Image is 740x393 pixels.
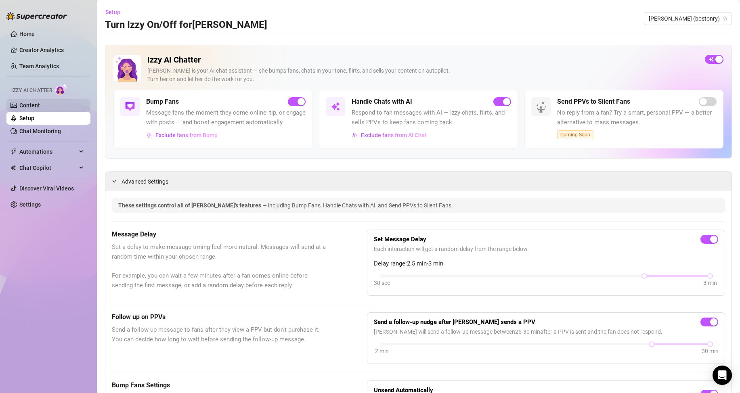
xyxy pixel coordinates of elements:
[112,325,327,344] span: Send a follow-up message to fans after they view a PPV but don't purchase it. You can decide how ...
[536,101,549,114] img: silent-fans-ppv-o-N6Mmdf.svg
[6,12,67,20] img: logo-BBDzfeDw.svg
[147,132,152,138] img: svg%3e
[557,97,630,107] h5: Send PPVs to Silent Fans
[112,177,122,186] div: expanded
[374,278,390,287] div: 30 sec
[10,165,16,171] img: Chat Copilot
[352,132,358,138] img: svg%3e
[374,327,718,336] span: [PERSON_NAME] will send a follow-up message between 25 - 30 min after a PPV is sent and the fan d...
[352,129,427,142] button: Exclude fans from AI Chat
[147,55,698,65] h2: Izzy AI Chatter
[146,97,179,107] h5: Bump Fans
[723,16,727,21] span: team
[374,318,535,326] strong: Send a follow-up nudge after [PERSON_NAME] sends a PPV
[557,108,717,127] span: No reply from a fan? Try a smart, personal PPV — a better alternative to mass messages.
[146,108,306,127] span: Message fans the moment they come online, tip, or engage with posts — and boost engagement automa...
[55,84,68,95] img: AI Chatter
[262,202,453,209] span: — including Bump Fans, Handle Chats with AI, and Send PPVs to Silent Fans.
[352,97,412,107] h5: Handle Chats with AI
[19,44,84,56] a: Creator Analytics
[331,102,340,111] img: svg%3e
[703,278,717,287] div: 3 min
[113,55,141,82] img: Izzy AI Chatter
[19,63,59,69] a: Team Analytics
[112,230,327,239] h5: Message Delay
[10,148,17,155] span: thunderbolt
[118,202,262,209] span: These settings control all of [PERSON_NAME]'s features
[146,129,218,142] button: Exclude fans from Bump
[702,347,719,355] div: 30 min
[649,13,727,25] span: Ryan (bostonry)
[11,87,52,94] span: Izzy AI Chatter
[19,145,77,158] span: Automations
[19,115,34,121] a: Setup
[19,31,35,37] a: Home
[713,366,732,385] div: Open Intercom Messenger
[375,347,389,355] div: 2 min
[352,108,511,127] span: Respond to fan messages with AI — Izzy chats, flirts, and sells PPVs to keep fans coming back.
[19,128,61,134] a: Chat Monitoring
[112,179,117,184] span: expanded
[361,132,427,138] span: Exclude fans from AI Chat
[105,6,127,19] button: Setup
[105,19,267,31] h3: Turn Izzy On/Off for [PERSON_NAME]
[112,380,327,390] h5: Bump Fans Settings
[19,185,74,192] a: Discover Viral Videos
[19,102,40,109] a: Content
[155,132,218,138] span: Exclude fans from Bump
[147,67,698,84] div: [PERSON_NAME] is your AI chat assistant — she bumps fans, chats in your tone, flirts, and sells y...
[19,161,77,174] span: Chat Copilot
[374,259,718,269] span: Delay range: 2.5 min - 3 min
[125,102,135,111] img: svg%3e
[112,312,327,322] h5: Follow up on PPVs
[122,177,168,186] span: Advanced Settings
[112,242,327,290] span: Set a delay to make message timing feel more natural. Messages will send at a random time within ...
[557,130,593,139] span: Coming Soon
[374,245,718,253] span: Each interaction will get a random delay from the range below.
[19,201,41,208] a: Settings
[374,236,426,243] strong: Set Message Delay
[105,9,120,15] span: Setup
